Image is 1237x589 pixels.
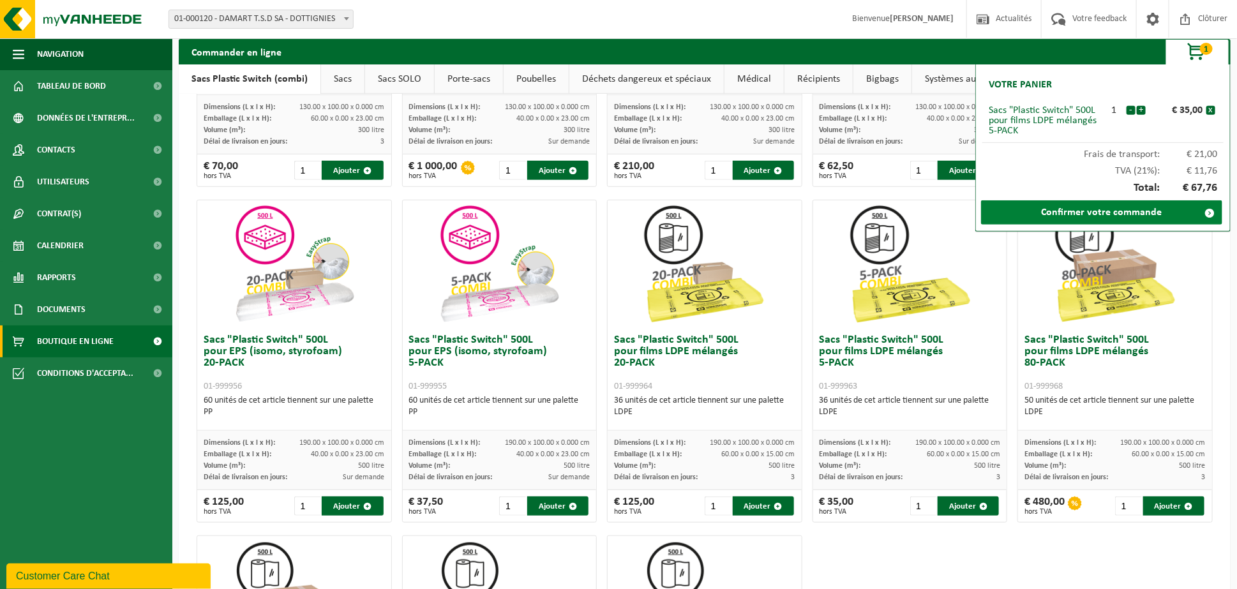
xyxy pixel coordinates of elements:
span: Données de l'entrepr... [37,102,135,134]
span: 130.00 x 100.00 x 0.000 cm [505,103,590,111]
span: 130.00 x 100.00 x 0.000 cm [710,103,795,111]
span: 40.00 x 0.00 x 23.00 cm [516,115,590,123]
img: 01-999963 [846,200,974,328]
span: hors TVA [409,508,444,516]
input: 1 [294,496,321,516]
span: Documents [37,294,86,325]
span: Volume (m³): [614,126,656,134]
span: 01-999955 [409,382,447,391]
div: € 1 000,00 [409,161,458,180]
h2: Commander en ligne [179,39,294,64]
input: 1 [1115,496,1142,516]
span: hors TVA [204,508,244,516]
div: PP [409,406,590,418]
span: Volume (m³): [614,462,656,470]
span: Volume (m³): [409,462,451,470]
span: Délai de livraison en jours: [820,473,903,481]
div: € 35,00 [820,496,854,516]
span: € 67,76 [1160,183,1218,194]
span: 60.00 x 0.00 x 15.00 cm [1132,451,1206,458]
a: Systèmes auto-basculants [912,64,1044,94]
img: 01-999955 [435,200,563,328]
span: 500 litre [974,462,1000,470]
div: Sacs "Plastic Switch" 500L pour films LDPE mélangés 5-PACK [989,105,1103,136]
span: hors TVA [820,508,854,516]
span: 190.00 x 100.00 x 0.000 cm [915,439,1000,447]
span: 500 litre [359,462,385,470]
h3: Sacs "Plastic Switch" 500L pour EPS (isomo, styrofoam) 5-PACK [409,334,590,392]
span: hors TVA [614,172,654,180]
div: € 480,00 [1024,496,1065,516]
span: 300 litre [769,126,795,134]
iframe: chat widget [6,561,213,589]
span: Volume (m³): [204,462,245,470]
span: Volume (m³): [204,126,245,134]
strong: [PERSON_NAME] [890,14,954,24]
span: 01-000120 - DAMART T.S.D SA - DOTTIGNIES [169,10,353,28]
span: 01-999964 [614,382,652,391]
div: € 37,50 [409,496,444,516]
span: Volume (m³): [820,462,861,470]
span: hors TVA [204,172,238,180]
div: 50 unités de cet article tiennent sur une palette [1024,395,1206,418]
button: + [1137,106,1146,115]
span: Navigation [37,38,84,70]
span: 190.00 x 100.00 x 0.000 cm [1121,439,1206,447]
span: 130.00 x 100.00 x 0.000 cm [915,103,1000,111]
input: 1 [910,161,937,180]
div: 36 unités de cet article tiennent sur une palette [614,395,795,418]
span: Dimensions (L x l x H): [204,439,275,447]
span: hors TVA [409,172,458,180]
div: 60 unités de cet article tiennent sur une palette [409,395,590,418]
a: Sacs SOLO [365,64,434,94]
span: Dimensions (L x l x H): [204,103,275,111]
span: hors TVA [1024,508,1065,516]
span: 300 litre [564,126,590,134]
span: Boutique en ligne [37,325,114,357]
span: Dimensions (L x l x H): [614,439,686,447]
img: 01-999964 [641,200,768,328]
img: 01-999956 [230,200,358,328]
span: Dimensions (L x l x H): [1024,439,1096,447]
div: € 125,00 [204,496,244,516]
span: Délai de livraison en jours: [409,138,493,145]
button: 1 [1166,39,1229,64]
button: Ajouter [938,161,999,180]
span: € 21,00 [1160,149,1218,160]
div: € 35,00 [1149,105,1206,116]
span: Emballage (L x l x H): [204,451,271,458]
span: Délai de livraison en jours: [204,138,287,145]
input: 1 [705,161,731,180]
a: Confirmer votre commande [981,200,1222,225]
span: Emballage (L x l x H): [1024,451,1092,458]
h3: Sacs "Plastic Switch" 500L pour films LDPE mélangés 20-PACK [614,334,795,392]
span: 500 litre [769,462,795,470]
button: - [1127,106,1136,115]
span: Tableau de bord [37,70,106,102]
button: Ajouter [527,496,589,516]
input: 1 [499,161,526,180]
input: 1 [705,496,731,516]
div: PP [204,406,385,418]
span: 1 [1200,43,1213,55]
a: Sacs [321,64,364,94]
span: Rapports [37,262,76,294]
span: 01-000120 - DAMART T.S.D SA - DOTTIGNIES [169,10,354,29]
span: Délai de livraison en jours: [204,473,287,481]
h3: Sacs "Plastic Switch" 500L pour films LDPE mélangés 5-PACK [820,334,1001,392]
h3: Sacs "Plastic Switch" 500L pour films LDPE mélangés 80-PACK [1024,334,1206,392]
span: Volume (m³): [409,126,451,134]
span: 3 [996,473,1000,481]
button: Ajouter [1143,496,1204,516]
button: Ajouter [733,496,794,516]
span: Volume (m³): [1024,462,1066,470]
span: Dimensions (L x l x H): [820,103,891,111]
span: 01-999968 [1024,382,1063,391]
span: 190.00 x 100.00 x 0.000 cm [505,439,590,447]
span: 40.00 x 0.00 x 23.00 cm [311,451,385,458]
div: 60 unités de cet article tiennent sur une palette [204,395,385,418]
span: 60.00 x 0.00 x 15.00 cm [927,451,1000,458]
div: LDPE [614,406,795,418]
span: 40.00 x 0.00 x 23.00 cm [722,115,795,123]
div: € 62,50 [820,161,854,180]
